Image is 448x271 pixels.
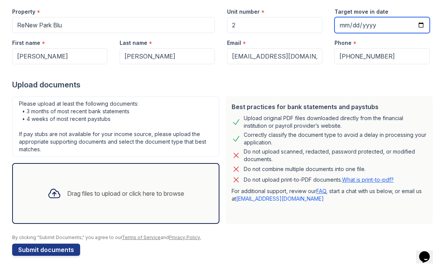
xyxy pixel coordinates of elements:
p: For additional support, review our , start a chat with us below, or email us at [232,187,427,203]
button: Submit documents [12,244,80,256]
label: Email [227,39,241,47]
a: FAQ [316,188,326,194]
div: Correctly classify the document type to avoid a delay in processing your application. [244,131,427,146]
a: What is print-to-pdf? [342,176,394,183]
iframe: chat widget [416,241,440,263]
p: Do not upload print-to-PDF documents. [244,176,394,184]
a: [EMAIL_ADDRESS][DOMAIN_NAME] [236,195,324,202]
div: Do not upload scanned, redacted, password protected, or modified documents. [244,148,427,163]
div: Drag files to upload or click here to browse [67,189,184,198]
div: Upload original PDF files downloaded directly from the financial institution or payroll provider’... [244,114,427,130]
label: Property [12,8,35,16]
label: Last name [120,39,147,47]
div: Best practices for bank statements and paystubs [232,102,427,111]
div: Please upload at least the following documents: • 3 months of most recent bank statements • 4 wee... [12,96,219,157]
a: Terms of Service [122,235,161,240]
div: By clicking "Submit Documents," you agree to our and [12,235,436,241]
label: Target move in date [334,8,388,16]
a: Privacy Policy. [169,235,201,240]
div: Do not combine multiple documents into one file. [244,165,366,174]
label: Phone [334,39,352,47]
div: Upload documents [12,79,436,90]
label: Unit number [227,8,260,16]
label: First name [12,39,40,47]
